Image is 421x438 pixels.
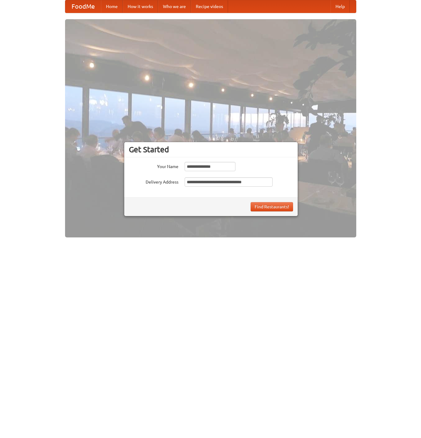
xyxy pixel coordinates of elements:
button: Find Restaurants! [251,202,293,211]
a: FoodMe [65,0,101,13]
h3: Get Started [129,145,293,154]
a: Home [101,0,123,13]
a: Recipe videos [191,0,228,13]
a: Help [331,0,350,13]
a: How it works [123,0,158,13]
label: Your Name [129,162,178,170]
label: Delivery Address [129,177,178,185]
a: Who we are [158,0,191,13]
